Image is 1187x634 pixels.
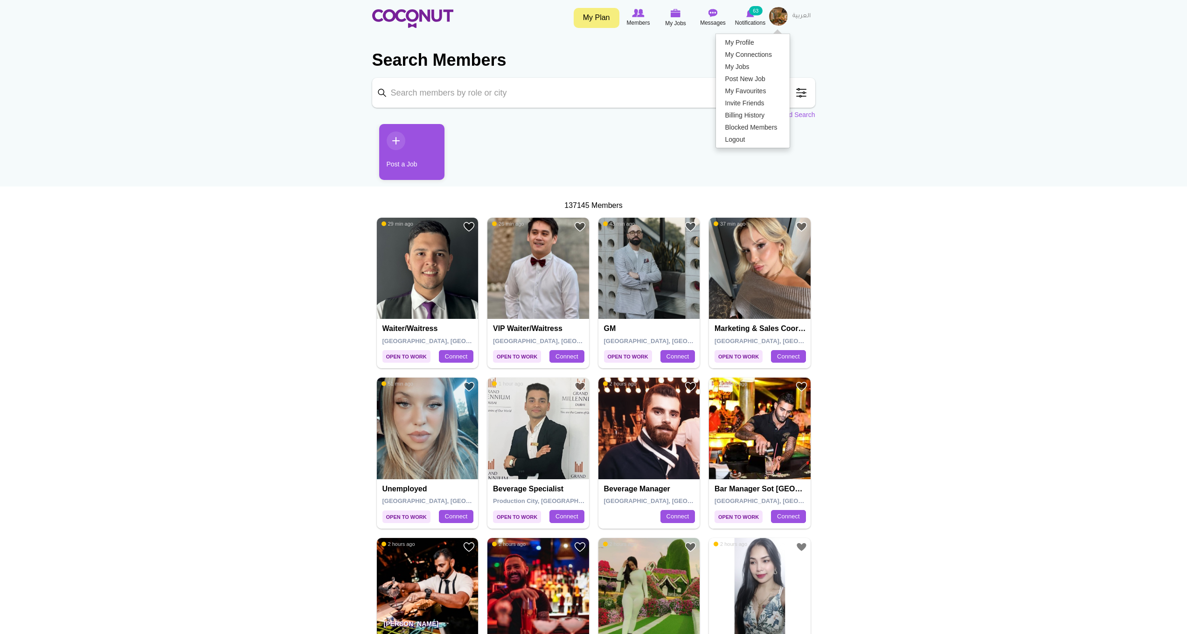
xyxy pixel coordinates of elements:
a: My Jobs [716,61,790,73]
a: Connect [660,510,695,523]
span: 2 hours ago [603,380,637,387]
span: 2 hours ago [714,541,747,547]
li: 1 / 1 [372,124,437,187]
h4: Unemployed [382,485,475,493]
h4: Beverage manager [604,485,697,493]
img: Browse Members [632,9,644,17]
h4: Beverage specialist [493,485,586,493]
h4: Marketing & Sales Coordinator [715,324,807,333]
span: 1 hour ago [492,380,523,387]
a: Connect [549,350,584,363]
a: Add to Favourites [685,541,696,553]
span: Open to Work [604,350,652,363]
span: [GEOGRAPHIC_DATA], [GEOGRAPHIC_DATA] [604,497,737,504]
a: Blocked Members [716,121,790,133]
span: 43 min ago [603,221,635,227]
span: My Jobs [665,19,686,28]
span: Production City, [GEOGRAPHIC_DATA] [493,497,606,504]
a: Add to Favourites [796,541,807,553]
span: [GEOGRAPHIC_DATA], [GEOGRAPHIC_DATA] [382,338,515,345]
a: Messages Messages [694,7,732,28]
span: Open to Work [382,350,430,363]
a: Add to Favourites [463,221,475,233]
span: 29 min ago [382,221,413,227]
span: 2 hours ago [382,541,415,547]
a: Connect [771,510,805,523]
a: Browse Members Members [620,7,657,28]
h4: VIP Waiter/Waitress [493,324,586,333]
span: [GEOGRAPHIC_DATA], [GEOGRAPHIC_DATA] [604,338,737,345]
h4: GM [604,324,697,333]
h4: Waiter/Waitress [382,324,475,333]
span: 51 min ago [382,380,413,387]
span: Open to Work [493,350,541,363]
h4: Bar Manager sot [GEOGRAPHIC_DATA] [715,485,807,493]
div: 137145 Members [372,200,815,211]
a: العربية [788,7,815,26]
a: Connect [660,350,695,363]
input: Search members by role or city [372,78,815,108]
a: Logout [716,133,790,145]
span: [GEOGRAPHIC_DATA], [GEOGRAPHIC_DATA] [382,497,515,504]
a: Add to Favourites [574,381,586,393]
a: Post a Job [379,124,444,180]
a: Invite Friends [716,97,790,109]
a: Add to Favourites [463,541,475,553]
span: 26 min ago [492,221,524,227]
span: Messages [700,18,726,28]
span: [GEOGRAPHIC_DATA], [GEOGRAPHIC_DATA] [715,338,847,345]
span: 37 min ago [714,221,745,227]
img: Home [372,9,453,28]
span: [GEOGRAPHIC_DATA], [GEOGRAPHIC_DATA] [493,338,626,345]
span: [GEOGRAPHIC_DATA], [GEOGRAPHIC_DATA] [715,497,847,504]
span: 2 hours ago [714,380,747,387]
img: My Jobs [671,9,681,17]
small: 63 [749,6,762,15]
span: Notifications [735,18,765,28]
span: Members [626,18,650,28]
a: Add to Favourites [685,381,696,393]
a: Add to Favourites [463,381,475,393]
a: Billing History [716,109,790,121]
h2: Search Members [372,49,815,71]
span: Open to Work [715,350,763,363]
a: My Jobs My Jobs [657,7,694,29]
a: Connect [771,350,805,363]
a: Post New Job [716,73,790,85]
a: Add to Favourites [796,381,807,393]
a: My Connections [716,48,790,61]
span: Open to Work [715,510,763,523]
img: Messages [708,9,718,17]
span: 2 hours ago [492,541,526,547]
a: Connect [549,510,584,523]
span: Open to Work [493,510,541,523]
a: My Plan [574,8,619,28]
a: Add to Favourites [574,221,586,233]
a: Add to Favourites [685,221,696,233]
a: Notifications Notifications 63 [732,7,769,28]
a: My Favourites [716,85,790,97]
a: My Profile [716,36,790,48]
img: Notifications [746,9,754,17]
span: Open to Work [382,510,430,523]
a: Connect [439,510,473,523]
a: Connect [439,350,473,363]
a: Add to Favourites [796,221,807,233]
a: Add to Favourites [574,541,586,553]
span: 2 hours ago [603,541,637,547]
